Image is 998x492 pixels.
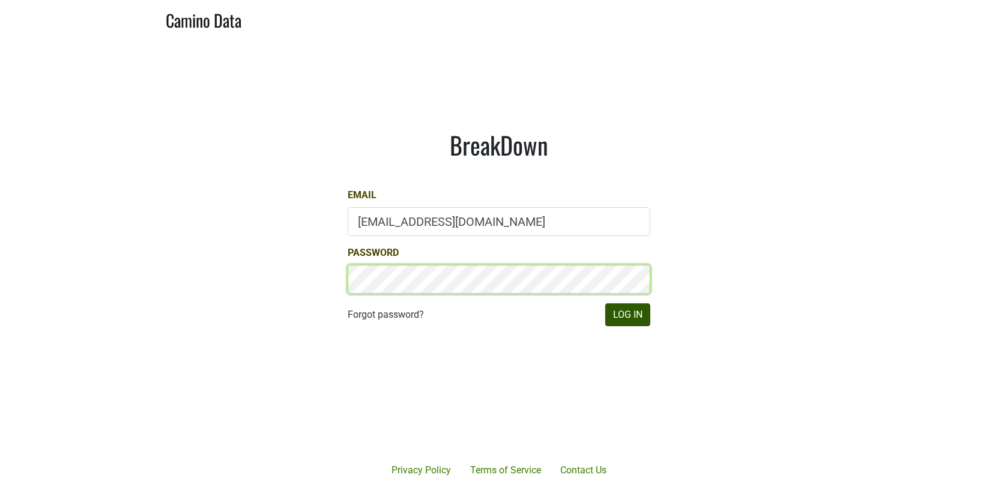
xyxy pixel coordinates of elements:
a: Contact Us [551,458,616,482]
label: Email [348,188,377,202]
label: Password [348,246,399,260]
a: Forgot password? [348,308,424,322]
h1: BreakDown [348,130,650,159]
a: Camino Data [166,5,241,33]
button: Log In [605,303,650,326]
a: Terms of Service [461,458,551,482]
a: Privacy Policy [382,458,461,482]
